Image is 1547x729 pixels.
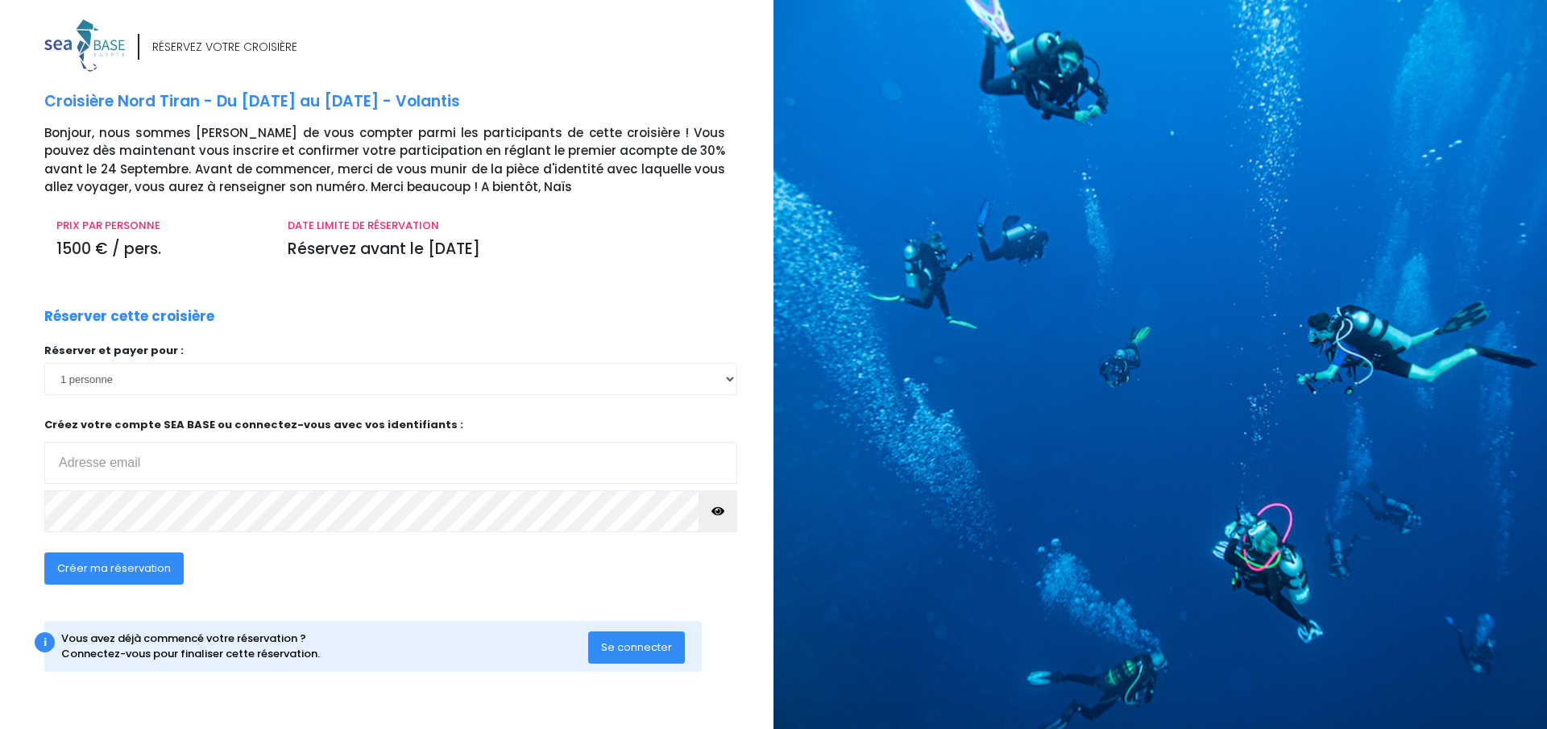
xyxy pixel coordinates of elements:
[44,19,125,72] img: logo_color1.png
[56,238,263,261] p: 1500 € / pers.
[44,552,184,585] button: Créer ma réservation
[44,90,761,114] p: Croisière Nord Tiran - Du [DATE] au [DATE] - Volantis
[152,39,297,56] div: RÉSERVEZ VOTRE CROISIÈRE
[288,218,725,234] p: DATE LIMITE DE RÉSERVATION
[57,560,171,576] span: Créer ma réservation
[44,417,737,484] p: Créez votre compte SEA BASE ou connectez-vous avec vos identifiants :
[35,632,55,652] div: i
[56,218,263,234] p: PRIX PAR PERSONNE
[44,442,737,484] input: Adresse email
[588,631,685,664] button: Se connecter
[588,639,685,653] a: Se connecter
[61,631,589,662] div: Vous avez déjà commencé votre réservation ? Connectez-vous pour finaliser cette réservation.
[44,306,214,327] p: Réserver cette croisière
[601,639,672,655] span: Se connecter
[44,124,761,197] p: Bonjour, nous sommes [PERSON_NAME] de vous compter parmi les participants de cette croisière ! Vo...
[44,343,737,359] p: Réserver et payer pour :
[288,238,725,261] p: Réservez avant le [DATE]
